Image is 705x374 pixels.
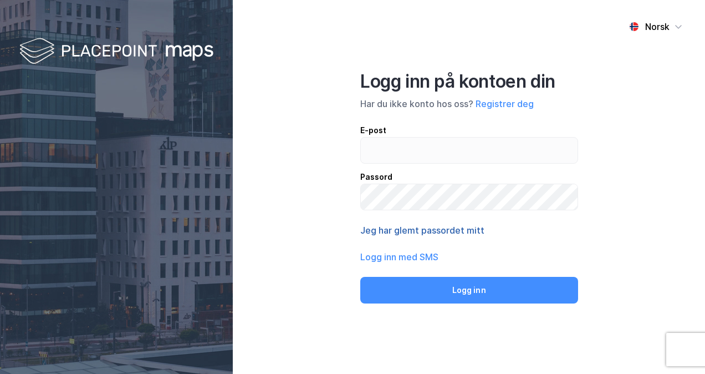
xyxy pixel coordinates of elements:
[360,70,578,93] div: Logg inn på kontoen din
[360,277,578,304] button: Logg inn
[360,97,578,110] div: Har du ikke konto hos oss?
[19,36,213,68] img: logo-white.f07954bde2210d2a523dddb988cd2aa7.svg
[476,97,534,110] button: Registrer deg
[645,20,670,33] div: Norsk
[360,124,578,137] div: E-post
[650,321,705,374] iframe: Chat Widget
[360,250,438,264] button: Logg inn med SMS
[360,170,578,184] div: Passord
[360,224,484,237] button: Jeg har glemt passordet mitt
